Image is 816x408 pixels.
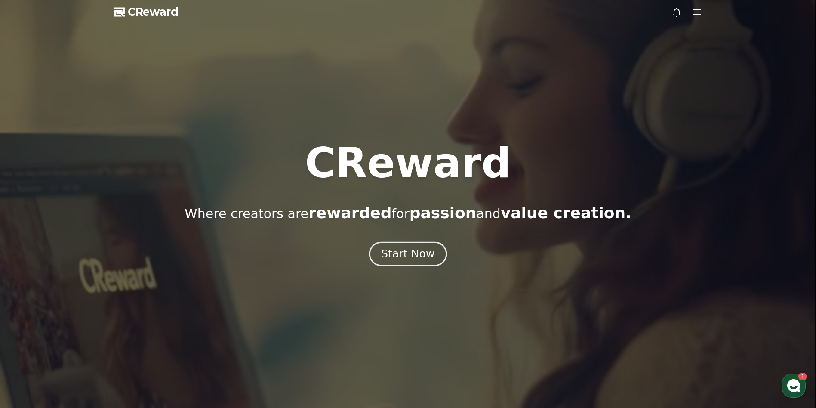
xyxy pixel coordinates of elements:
span: value creation. [501,204,631,222]
span: passion [410,204,477,222]
div: Start Now [381,247,434,261]
a: CReward [114,5,179,19]
p: Where creators are for and [185,204,631,222]
a: 1Messages [57,273,111,294]
span: 1 [87,272,90,279]
span: Home [22,286,37,293]
span: Settings [127,286,148,293]
h1: CReward [305,142,511,184]
span: CReward [128,5,179,19]
span: Messages [71,286,97,293]
a: Home [3,273,57,294]
a: Start Now [371,251,445,259]
span: rewarded [308,204,391,222]
button: Start Now [369,242,447,266]
a: Settings [111,273,165,294]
